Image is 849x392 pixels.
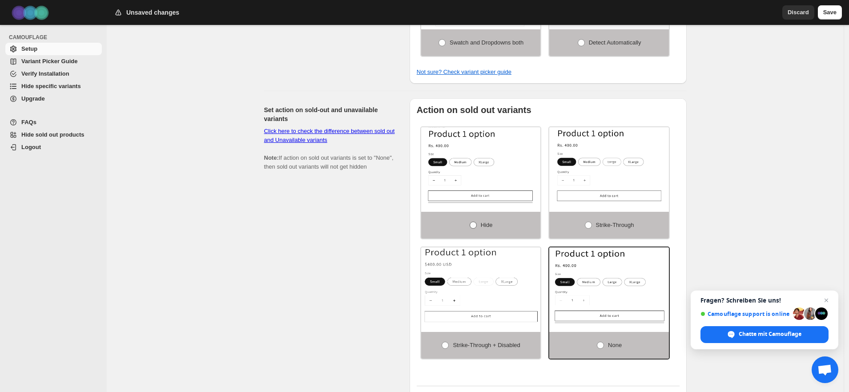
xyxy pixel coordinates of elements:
[264,105,395,123] h2: Set action on sold-out and unavailable variants
[5,55,102,68] a: Variant Picker Guide
[453,342,520,348] span: Strike-through + Disabled
[9,34,102,41] span: CAMOUFLAGE
[589,39,641,46] span: Detect Automatically
[549,127,669,203] img: Strike-through
[21,144,41,150] span: Logout
[450,39,523,46] span: Swatch and Dropdowns both
[421,127,541,203] img: Hide
[21,70,69,77] span: Verify Installation
[821,295,832,306] span: Chat schließen
[126,8,179,17] h2: Unsaved changes
[421,247,541,323] img: Strike-through + Disabled
[481,222,493,228] span: Hide
[782,5,814,20] button: Discard
[264,128,395,143] a: Click here to check the difference between sold out and Unavailable variants
[417,105,531,115] b: Action on sold out variants
[417,69,511,75] a: Not sure? Check variant picker guide
[21,95,45,102] span: Upgrade
[788,8,809,17] span: Discard
[5,116,102,129] a: FAQs
[608,342,622,348] span: None
[264,128,395,170] span: If action on sold out variants is set to "None", then sold out variants will not get hidden
[5,43,102,55] a: Setup
[5,68,102,80] a: Verify Installation
[21,58,77,65] span: Variant Picker Guide
[739,330,801,338] span: Chatte mit Camouflage
[5,80,102,93] a: Hide specific variants
[812,356,838,383] div: Chat öffnen
[5,141,102,154] a: Logout
[818,5,842,20] button: Save
[5,129,102,141] a: Hide sold out products
[21,119,36,125] span: FAQs
[700,297,829,304] span: Fragen? Schreiben Sie uns!
[700,311,790,317] span: Camouflage support is online
[5,93,102,105] a: Upgrade
[264,154,279,161] b: Note:
[596,222,634,228] span: Strike-through
[21,131,84,138] span: Hide sold out products
[21,83,81,89] span: Hide specific variants
[700,326,829,343] div: Chatte mit Camouflage
[21,45,37,52] span: Setup
[549,247,669,323] img: None
[823,8,837,17] span: Save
